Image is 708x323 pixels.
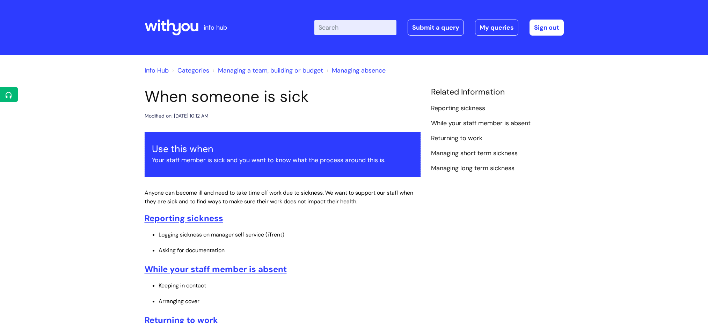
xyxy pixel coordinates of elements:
li: Managing absence [325,65,386,76]
a: While your staff member is absent [145,264,287,275]
div: | - [314,20,564,36]
span: Arranging cover [159,298,199,305]
h1: When someone is sick [145,87,421,106]
span: Keeping in contact [159,282,206,289]
a: Submit a query [408,20,464,36]
span: Logging sickness on manager self service (iTrent) [159,231,284,238]
li: Managing a team, building or budget [211,65,323,76]
a: Returning to work [431,134,482,143]
a: Reporting sickness [145,213,223,224]
a: Managing long term sickness [431,164,514,173]
span: Asking for documentation [159,247,225,254]
a: Managing absence [332,66,386,75]
a: Managing short term sickness [431,149,518,158]
span: Anyone can become ill and need to take time off work due to sickness. We want to support our staf... [145,189,413,205]
li: Solution home [170,65,209,76]
a: Categories [177,66,209,75]
a: Managing a team, building or budget [218,66,323,75]
a: Info Hub [145,66,169,75]
p: Your staff member is sick and you want to know what the process around this is. [152,155,413,166]
p: info hub [204,22,227,33]
div: Modified on: [DATE] 10:12 AM [145,112,209,120]
a: Sign out [530,20,564,36]
h4: Related Information [431,87,564,97]
a: While‌ ‌your‌ ‌staff‌ ‌member‌ ‌is‌ ‌absent‌ [431,119,531,128]
a: My queries [475,20,518,36]
h3: Use this when [152,143,413,155]
a: Reporting sickness [431,104,485,113]
input: Search [314,20,396,35]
